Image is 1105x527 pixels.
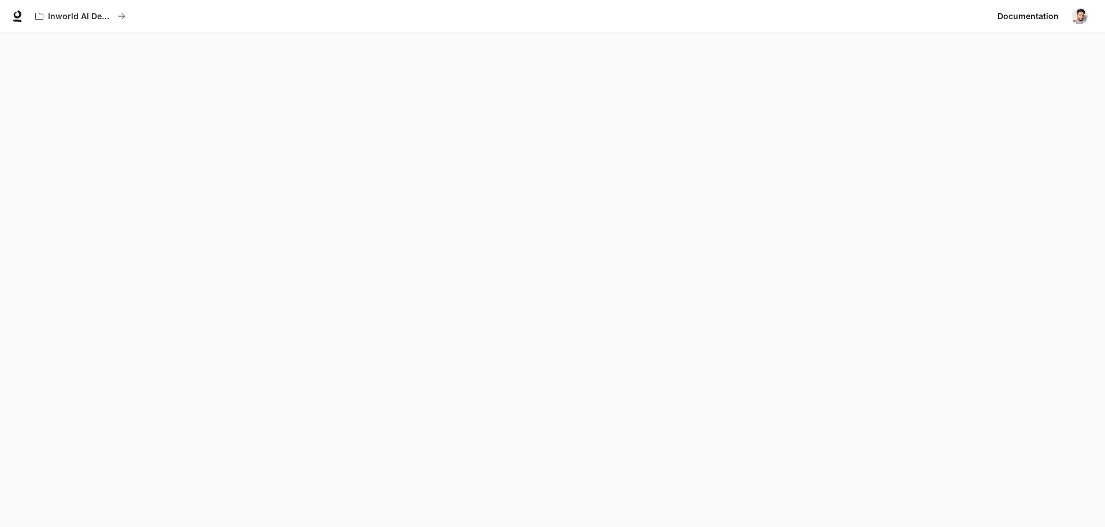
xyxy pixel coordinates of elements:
img: User avatar [1071,8,1088,24]
button: All workspaces [30,5,131,28]
span: Documentation [998,9,1059,24]
p: Inworld AI Demos [48,12,113,21]
button: User avatar [1068,5,1091,28]
a: Documentation [993,5,1063,28]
